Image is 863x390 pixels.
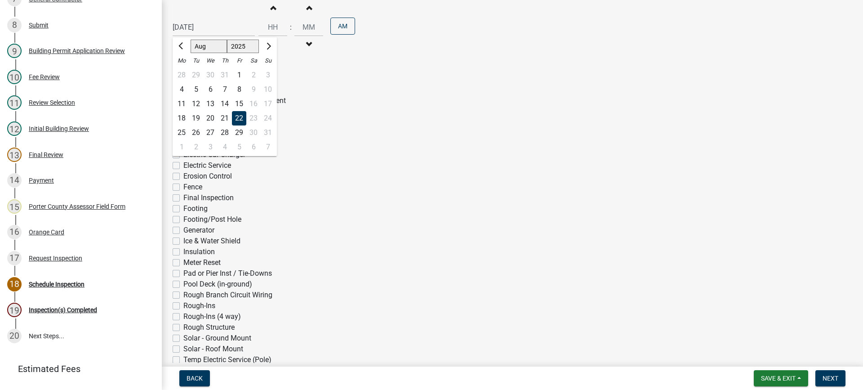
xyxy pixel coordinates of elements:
[7,148,22,162] div: 13
[189,97,203,111] div: 12
[174,54,189,68] div: Mo
[218,68,232,82] div: 31
[183,311,241,322] label: Rough-Ins (4 way)
[203,97,218,111] div: 13
[183,225,214,236] label: Generator
[7,44,22,58] div: 9
[203,68,218,82] div: 30
[218,54,232,68] div: Th
[7,70,22,84] div: 10
[232,140,246,154] div: 5
[761,375,796,382] span: Save & Exit
[218,126,232,140] div: 28
[218,140,232,154] div: Thursday, September 4, 2025
[203,82,218,97] div: Wednesday, August 6, 2025
[262,39,273,54] button: Next month
[232,140,246,154] div: Friday, September 5, 2025
[29,307,97,313] div: Inspection(s) Completed
[246,54,261,68] div: Sa
[7,360,147,378] a: Estimated Fees
[183,203,208,214] label: Footing
[218,82,232,97] div: Thursday, August 7, 2025
[7,18,22,32] div: 8
[174,68,189,82] div: 28
[29,177,54,184] div: Payment
[232,111,246,126] div: 22
[232,97,246,111] div: Friday, August 15, 2025
[203,111,218,126] div: Wednesday, August 20, 2025
[7,199,22,214] div: 15
[189,82,203,97] div: 5
[232,126,246,140] div: Friday, August 29, 2025
[203,140,218,154] div: Wednesday, September 3, 2025
[7,329,22,343] div: 20
[232,126,246,140] div: 29
[7,95,22,110] div: 11
[174,111,189,126] div: 18
[7,251,22,265] div: 17
[258,18,287,36] input: Hours
[183,344,243,354] label: Solar - Roof Mount
[29,203,125,210] div: Porter County Assessor Field Form
[189,68,203,82] div: 29
[218,82,232,97] div: 7
[173,18,255,36] input: mm/dd/yyyy
[227,40,259,53] select: Select year
[174,82,189,97] div: 4
[218,140,232,154] div: 4
[218,126,232,140] div: Thursday, August 28, 2025
[189,97,203,111] div: Tuesday, August 12, 2025
[29,281,85,287] div: Schedule Inspection
[183,279,252,290] label: Pool Deck (in-ground)
[189,68,203,82] div: Tuesday, July 29, 2025
[183,193,234,203] label: Final Inspection
[174,126,189,140] div: Monday, August 25, 2025
[183,322,235,333] label: Rough Structure
[189,82,203,97] div: Tuesday, August 5, 2025
[29,255,82,261] div: Request Inspection
[754,370,808,386] button: Save & Exit
[218,68,232,82] div: Thursday, July 31, 2025
[232,111,246,126] div: Friday, August 22, 2025
[218,97,232,111] div: 14
[174,68,189,82] div: Monday, July 28, 2025
[7,225,22,239] div: 16
[294,18,323,36] input: Minutes
[176,39,187,54] button: Previous month
[29,22,49,28] div: Submit
[7,121,22,136] div: 12
[232,54,246,68] div: Fr
[189,54,203,68] div: Tu
[183,257,221,268] label: Meter Reset
[183,182,202,193] label: Fence
[29,229,64,235] div: Orange Card
[218,111,232,126] div: 21
[189,140,203,154] div: 2
[179,370,210,386] button: Back
[189,111,203,126] div: Tuesday, August 19, 2025
[330,18,355,35] button: AM
[183,236,240,247] label: Ice & Water Shield
[232,97,246,111] div: 15
[174,140,189,154] div: 1
[218,111,232,126] div: Thursday, August 21, 2025
[823,375,838,382] span: Next
[232,82,246,97] div: Friday, August 8, 2025
[174,126,189,140] div: 25
[203,68,218,82] div: Wednesday, July 30, 2025
[232,82,246,97] div: 8
[232,68,246,82] div: Friday, August 1, 2025
[174,97,189,111] div: 11
[203,82,218,97] div: 6
[29,99,75,106] div: Review Selection
[29,152,63,158] div: Final Review
[191,40,227,53] select: Select month
[183,333,251,344] label: Solar - Ground Mount
[189,126,203,140] div: Tuesday, August 26, 2025
[203,140,218,154] div: 3
[7,303,22,317] div: 19
[183,214,241,225] label: Footing/Post Hole
[174,82,189,97] div: Monday, August 4, 2025
[183,290,272,300] label: Rough Branch Circuit Wiring
[815,370,845,386] button: Next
